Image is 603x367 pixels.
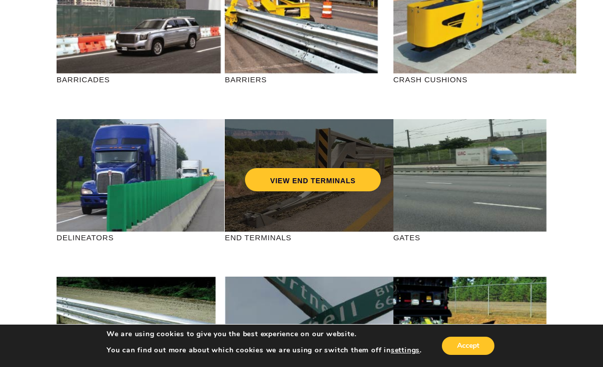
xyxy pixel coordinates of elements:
[107,346,422,355] p: You can find out more about which cookies we are using or switch them off in .
[391,346,420,355] button: settings
[245,168,381,191] a: VIEW END TERMINALS
[57,74,210,85] p: BARRICADES
[442,337,494,355] button: Accept
[225,74,378,85] p: BARRIERS
[393,74,546,85] p: CRASH CUSHIONS
[225,232,378,243] p: END TERMINALS
[393,232,546,243] p: GATES
[107,330,422,339] p: We are using cookies to give you the best experience on our website.
[57,232,210,243] p: DELINEATORS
